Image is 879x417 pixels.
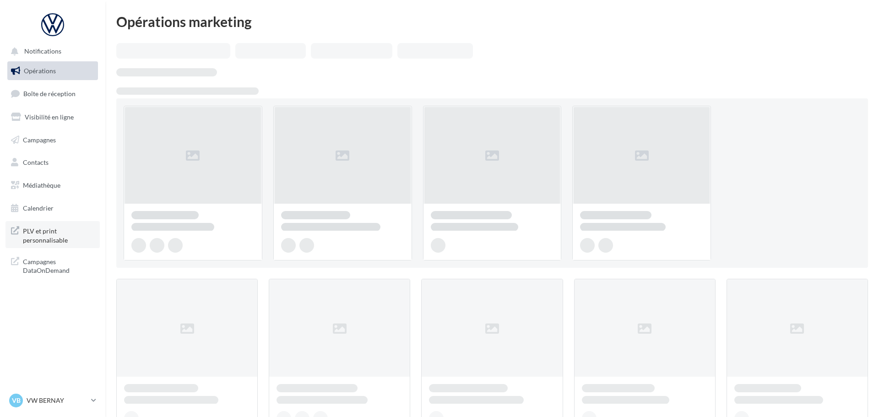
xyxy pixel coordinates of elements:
span: VB [12,396,21,405]
span: Opérations [24,67,56,75]
a: Contacts [5,153,100,172]
span: Campagnes [23,135,56,143]
span: Médiathèque [23,181,60,189]
span: Visibilité en ligne [25,113,74,121]
a: Opérations [5,61,100,81]
a: VB VW BERNAY [7,392,98,409]
div: Opérations marketing [116,15,868,28]
span: Boîte de réception [23,90,76,97]
span: PLV et print personnalisable [23,225,94,244]
p: VW BERNAY [27,396,87,405]
a: Médiathèque [5,176,100,195]
span: Campagnes DataOnDemand [23,255,94,275]
a: Calendrier [5,199,100,218]
span: Calendrier [23,204,54,212]
a: Visibilité en ligne [5,108,100,127]
a: Campagnes [5,130,100,150]
span: Notifications [24,48,61,55]
a: Campagnes DataOnDemand [5,252,100,279]
a: PLV et print personnalisable [5,221,100,248]
a: Boîte de réception [5,84,100,103]
span: Contacts [23,158,49,166]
